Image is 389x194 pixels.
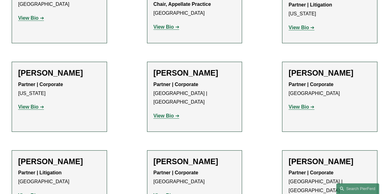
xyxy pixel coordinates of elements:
strong: View Bio [18,15,38,21]
strong: View Bio [18,104,38,109]
h2: [PERSON_NAME] [288,68,371,77]
p: [GEOGRAPHIC_DATA] [18,168,101,186]
strong: View Bio [288,104,309,109]
p: [US_STATE] [288,1,371,18]
a: Search this site [336,183,379,194]
a: View Bio [18,15,44,21]
strong: View Bio [153,24,174,30]
strong: Partner | Corporate [288,170,333,175]
strong: Partner | Corporate [288,82,333,87]
strong: Partner | Corporate [153,82,198,87]
strong: Partner | Corporate [153,170,198,175]
a: View Bio [288,104,314,109]
strong: Partner | Litigation [18,170,62,175]
strong: View Bio [288,25,309,30]
p: [GEOGRAPHIC_DATA] [288,80,371,98]
a: View Bio [18,104,44,109]
a: View Bio [153,113,179,118]
h2: [PERSON_NAME] [153,157,236,166]
h2: [PERSON_NAME] [18,68,101,77]
h2: [PERSON_NAME] [18,157,101,166]
p: [US_STATE] [18,80,101,98]
a: View Bio [153,24,179,30]
p: [GEOGRAPHIC_DATA] [153,168,236,186]
strong: Partner | Litigation [288,2,332,7]
a: View Bio [288,25,314,30]
strong: Partner | Corporate [18,82,63,87]
h2: [PERSON_NAME] [153,68,236,77]
h2: [PERSON_NAME] [288,157,371,166]
strong: View Bio [153,113,174,118]
p: [GEOGRAPHIC_DATA] | [GEOGRAPHIC_DATA] [153,80,236,107]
